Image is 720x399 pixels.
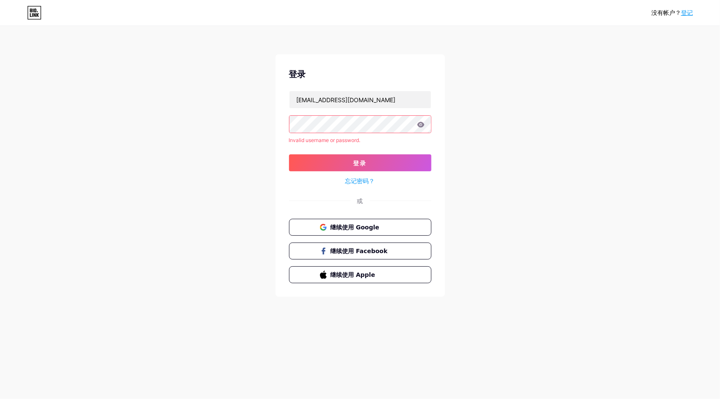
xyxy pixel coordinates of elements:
div: 登录 [289,68,431,81]
div: 没有帐户？ [651,8,693,17]
span: 继续使用 Google [330,223,400,232]
button: 继续使用 Apple [289,266,431,283]
button: 继续使用 Facebook [289,243,431,259]
button: 继续使用 Google [289,219,431,236]
div: Invalid username or password. [289,137,431,144]
button: 登录 [289,154,431,171]
div: 或 [357,196,363,205]
a: 登记 [681,9,693,16]
a: 忘记密码？ [345,176,375,185]
input: 用户名 [289,91,431,108]
span: 登录 [353,159,367,167]
span: 继续使用 Apple [330,271,400,279]
span: 继续使用 Facebook [330,247,400,256]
